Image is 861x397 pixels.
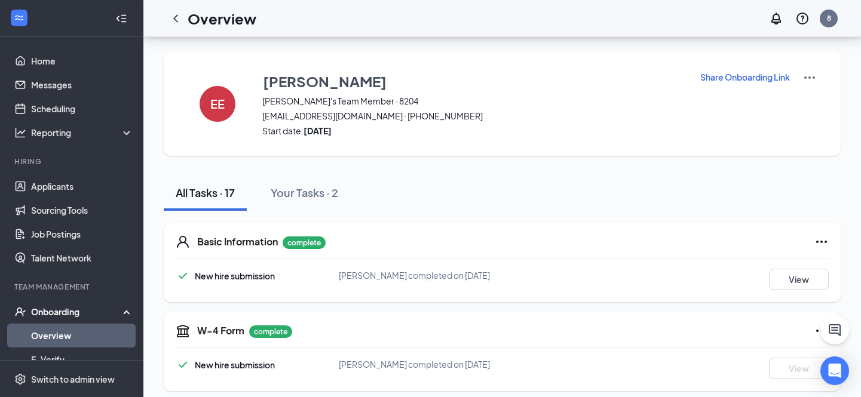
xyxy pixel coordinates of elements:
[31,49,133,73] a: Home
[263,71,387,91] h3: [PERSON_NAME]
[14,282,131,292] div: Team Management
[31,373,115,385] div: Switch to admin view
[176,269,190,283] svg: Checkmark
[31,174,133,198] a: Applicants
[176,235,190,249] svg: User
[304,125,332,136] strong: [DATE]
[283,236,326,249] p: complete
[827,13,831,23] div: 8
[176,324,190,338] svg: TaxGovernmentIcon
[820,356,849,385] div: Open Intercom Messenger
[249,325,292,338] p: complete
[14,373,26,385] svg: Settings
[197,324,244,337] h5: W-4 Form
[769,269,829,290] button: View
[31,127,134,139] div: Reporting
[820,316,849,344] button: ChatActive
[769,11,783,26] svg: Notifications
[339,270,490,281] span: [PERSON_NAME] completed on [DATE]
[262,70,685,92] button: [PERSON_NAME]
[13,12,25,24] svg: WorkstreamLogo
[176,358,190,372] svg: Checkmark
[31,97,133,121] a: Scheduling
[262,110,685,122] span: [EMAIL_ADDRESS][DOMAIN_NAME] · [PHONE_NUMBER]
[339,359,490,370] span: [PERSON_NAME] completed on [DATE]
[814,324,829,338] svg: Ellipses
[195,359,275,370] span: New hire submission
[195,270,275,281] span: New hire submission
[262,125,685,137] span: Start date:
[802,70,817,85] img: More Actions
[14,306,26,318] svg: UserCheck
[31,198,133,222] a: Sourcing Tools
[795,11,810,26] svg: QuestionInfo
[814,235,829,249] svg: Ellipses
[188,8,256,29] h1: Overview
[31,324,133,347] a: Overview
[210,100,225,108] h4: EE
[14,156,131,167] div: Hiring
[115,13,127,24] svg: Collapse
[176,185,235,200] div: All Tasks · 17
[168,11,183,26] svg: ChevronLeft
[769,358,829,379] button: View
[188,70,247,137] button: EE
[271,185,338,200] div: Your Tasks · 2
[31,246,133,270] a: Talent Network
[197,235,278,248] h5: Basic Information
[262,95,685,107] span: [PERSON_NAME]'s Team Member · 8204
[700,71,790,83] p: Share Onboarding Link
[828,323,842,337] svg: ChatActive
[31,73,133,97] a: Messages
[700,70,790,84] button: Share Onboarding Link
[31,222,133,246] a: Job Postings
[14,127,26,139] svg: Analysis
[31,347,133,371] a: E-Verify
[31,306,123,318] div: Onboarding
